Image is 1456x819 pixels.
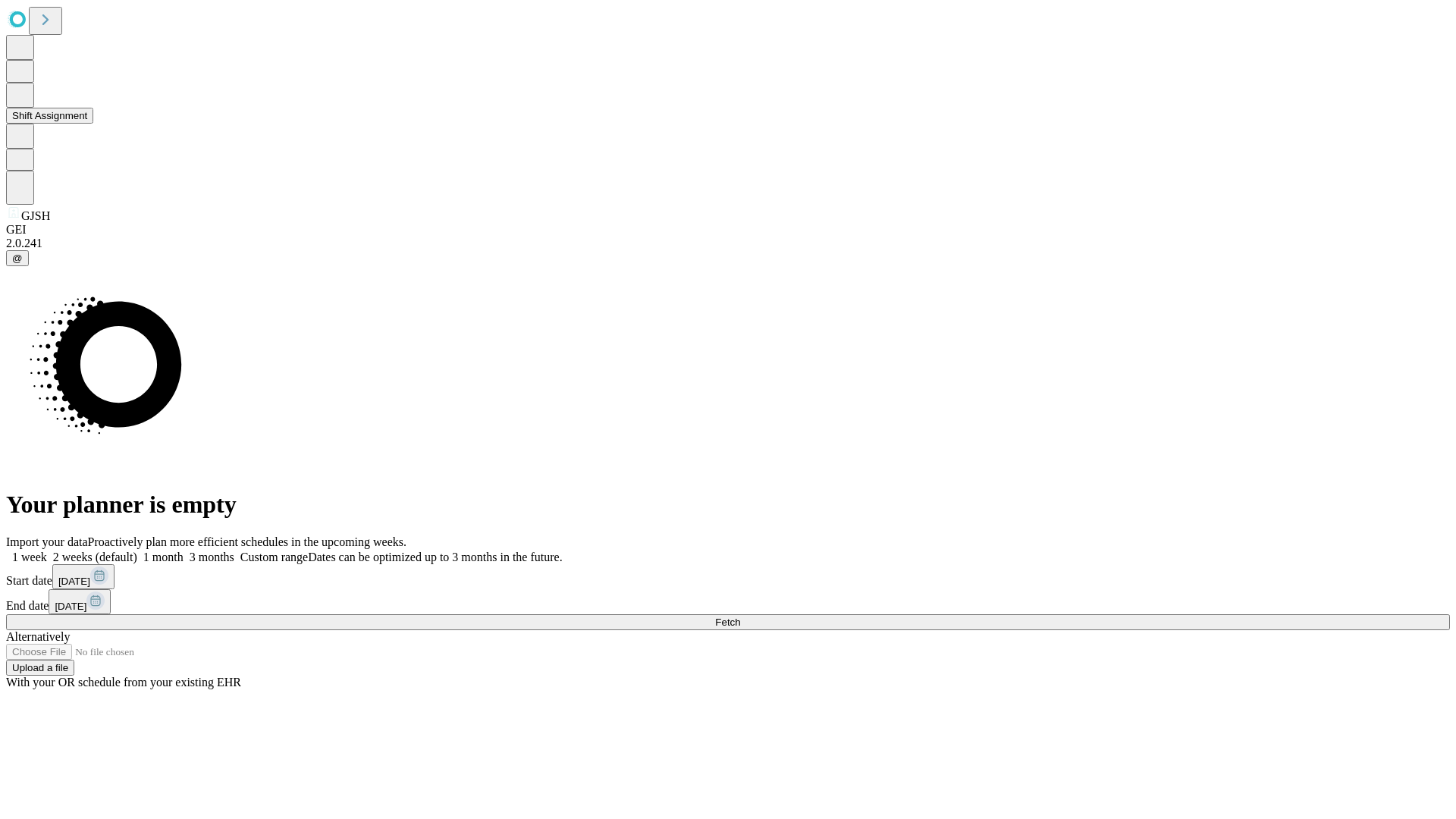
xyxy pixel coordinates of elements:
[49,589,111,614] button: [DATE]
[715,617,740,628] span: Fetch
[55,601,86,612] span: [DATE]
[240,551,308,563] span: Custom range
[88,535,406,548] span: Proactively plan more efficient schedules in the upcoming weeks.
[6,676,241,689] span: With your OR schedule from your existing EHR
[21,209,50,222] span: GJSH
[6,250,29,266] button: @
[6,660,74,676] button: Upload a file
[58,576,90,587] span: [DATE]
[308,551,562,563] span: Dates can be optimized up to 3 months in the future.
[12,551,47,563] span: 1 week
[143,551,184,563] span: 1 month
[12,253,23,264] span: @
[6,614,1450,630] button: Fetch
[6,535,88,548] span: Import your data
[6,108,93,124] button: Shift Assignment
[6,491,1450,519] h1: Your planner is empty
[6,564,1450,589] div: Start date
[6,589,1450,614] div: End date
[53,551,137,563] span: 2 weeks (default)
[6,630,70,643] span: Alternatively
[52,564,115,589] button: [DATE]
[6,237,1450,250] div: 2.0.241
[6,223,1450,237] div: GEI
[190,551,234,563] span: 3 months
